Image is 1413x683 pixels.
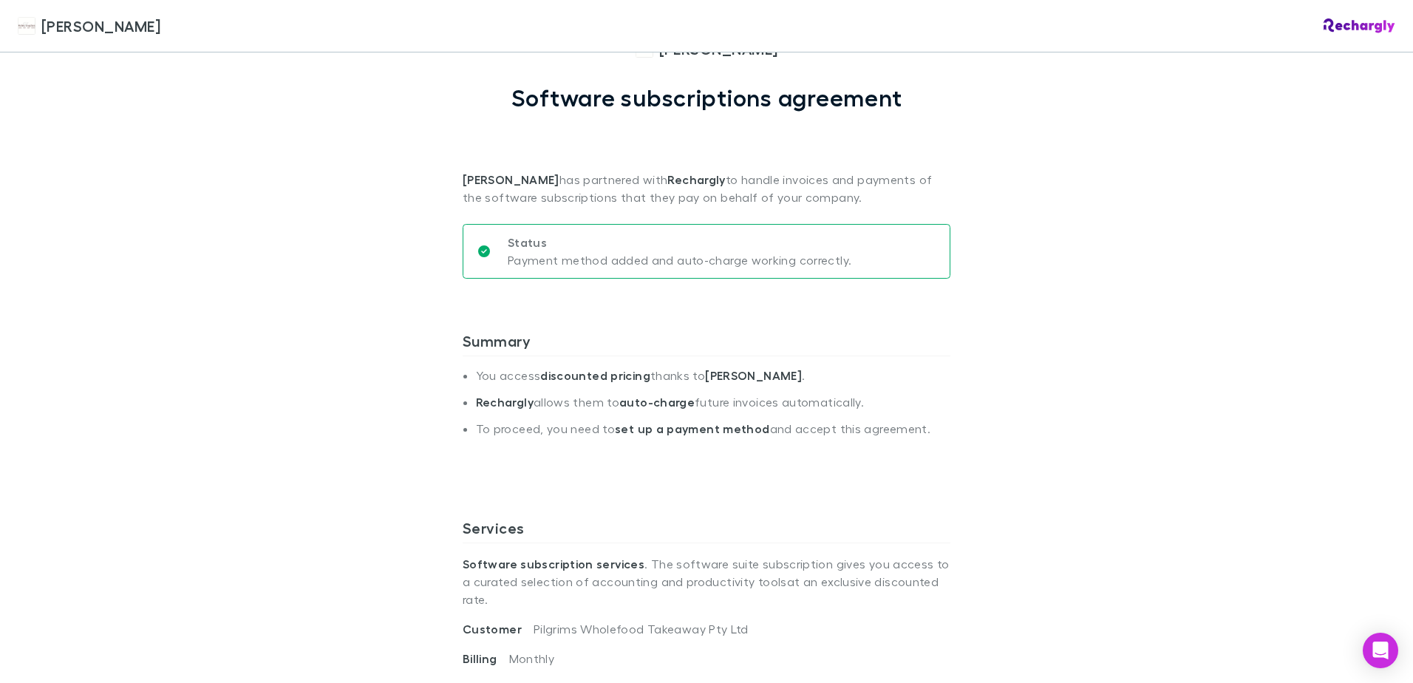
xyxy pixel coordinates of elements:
[463,332,950,356] h3: Summary
[534,622,749,636] span: Pilgrims Wholefood Takeaway Pty Ltd
[511,84,902,112] h1: Software subscriptions agreement
[705,368,802,383] strong: [PERSON_NAME]
[463,651,509,666] span: Billing
[615,421,769,436] strong: set up a payment method
[476,421,950,448] li: To proceed, you need to and accept this agreement.
[476,368,950,395] li: You access thanks to .
[540,368,650,383] strong: discounted pricing
[463,543,950,620] p: . The software suite subscription gives you access to a curated selection of accounting and produ...
[463,112,950,206] p: has partnered with to handle invoices and payments of the software subscriptions that they pay on...
[463,172,559,187] strong: [PERSON_NAME]
[463,519,950,543] h3: Services
[619,395,695,410] strong: auto-charge
[667,172,725,187] strong: Rechargly
[1324,18,1395,33] img: Rechargly Logo
[508,234,851,251] p: Status
[476,395,950,421] li: allows them to future invoices automatically.
[1363,633,1398,668] div: Open Intercom Messenger
[41,15,160,37] span: [PERSON_NAME]
[508,251,851,269] p: Payment method added and auto-charge working correctly.
[18,17,35,35] img: Hales Douglass's Logo
[463,622,534,636] span: Customer
[463,557,644,571] strong: Software subscription services
[476,395,534,410] strong: Rechargly
[509,651,555,665] span: Monthly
